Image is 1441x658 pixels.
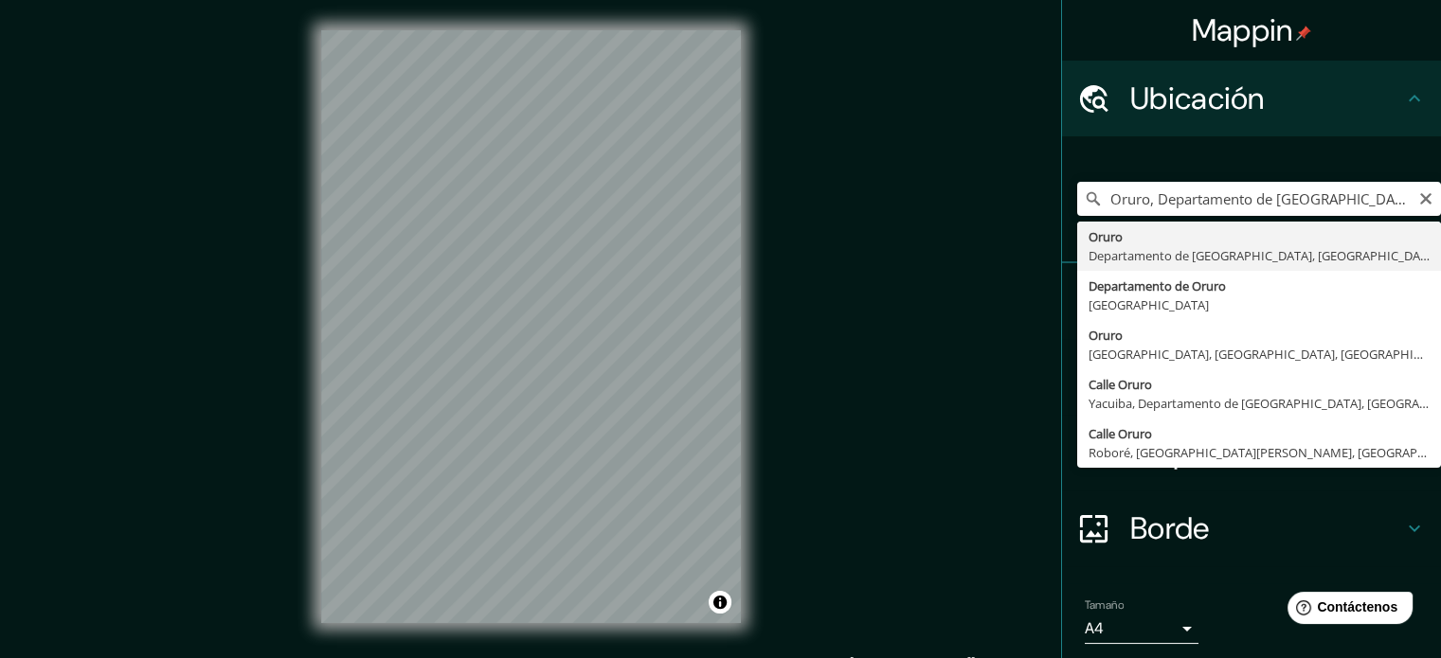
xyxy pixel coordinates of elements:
[1062,263,1441,339] div: Patas
[1130,508,1210,548] font: Borde
[1062,490,1441,566] div: Borde
[1085,618,1104,638] font: A4
[1077,182,1441,216] input: Elige tu ciudad o zona
[1062,61,1441,136] div: Ubicación
[1089,327,1123,344] font: Oruro
[1062,339,1441,415] div: Estilo
[1089,247,1438,264] font: Departamento de [GEOGRAPHIC_DATA], [GEOGRAPHIC_DATA]
[1418,188,1433,206] button: Claro
[1130,79,1265,118] font: Ubicación
[1089,277,1226,294] font: Departamento de Oruro
[1062,415,1441,490] div: Disposición
[1085,614,1198,644] div: A4
[1089,376,1152,393] font: Calle Oruro
[1085,597,1124,613] font: Tamaño
[1089,425,1152,442] font: Calle Oruro
[1089,296,1209,313] font: [GEOGRAPHIC_DATA]
[709,591,731,614] button: Activar o desactivar atribución
[1192,10,1293,50] font: Mappin
[1089,228,1123,245] font: Oruro
[1272,584,1420,637] iframe: Lanzador de widgets de ayuda
[1296,26,1311,41] img: pin-icon.png
[321,30,741,623] canvas: Mapa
